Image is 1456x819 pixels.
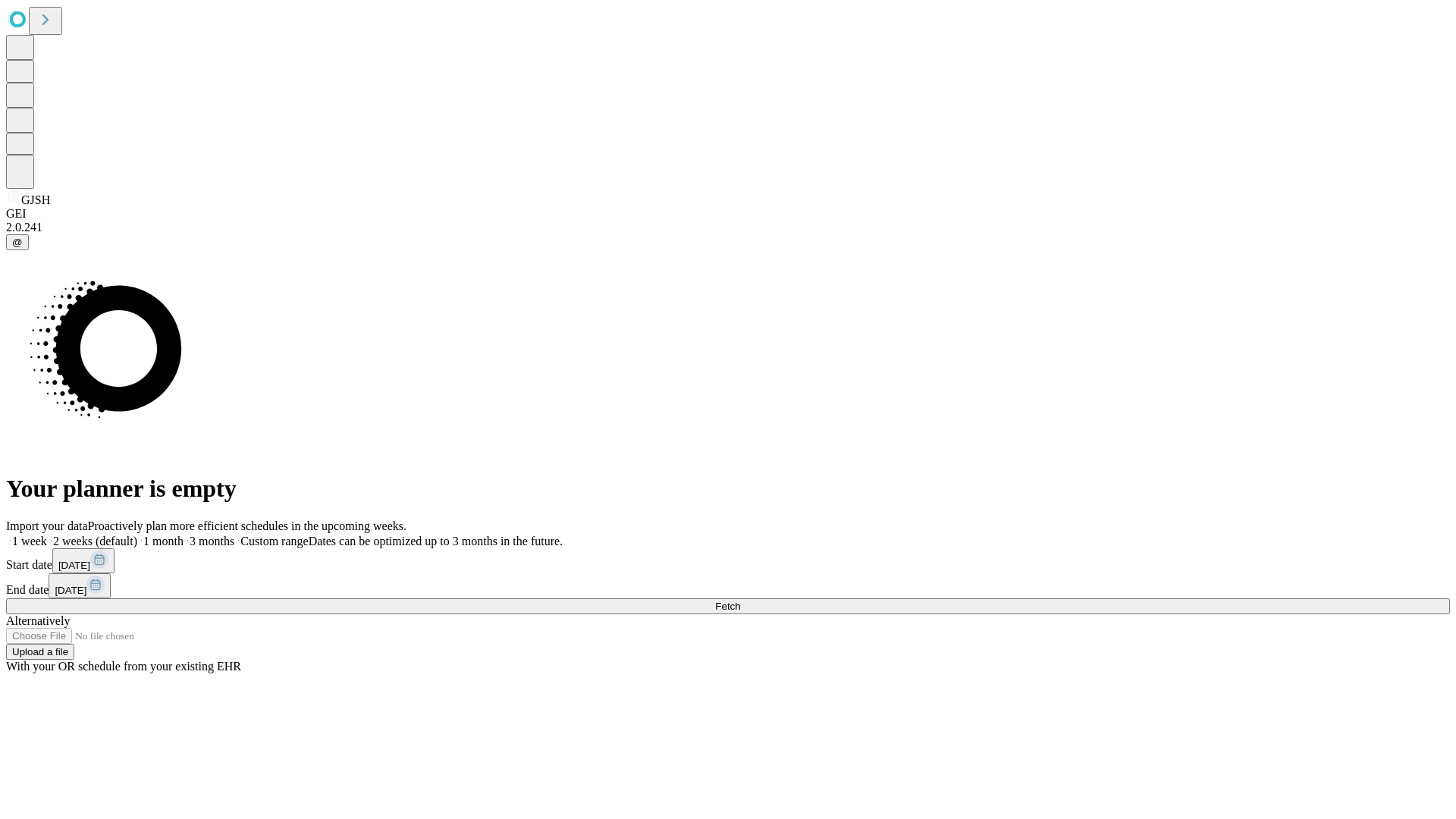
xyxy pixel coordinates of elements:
div: 2.0.241 [6,221,1450,234]
span: Alternatively [6,614,70,627]
span: 1 week [12,535,47,548]
button: @ [6,234,29,250]
span: Custom range [240,535,308,548]
button: [DATE] [49,573,111,598]
div: GEI [6,207,1450,221]
h1: Your planner is empty [6,475,1450,503]
span: Proactively plan more efficient schedules in the upcoming weeks. [88,519,406,532]
button: Fetch [6,598,1450,614]
span: Import your data [6,519,88,532]
span: 2 weeks (default) [53,535,137,548]
span: GJSH [21,193,50,206]
span: [DATE] [58,560,90,571]
span: With your OR schedule from your existing EHR [6,660,241,673]
span: Dates can be optimized up to 3 months in the future. [309,535,563,548]
button: [DATE] [52,548,115,573]
span: 3 months [190,535,234,548]
span: 1 month [143,535,184,548]
span: Fetch [715,601,740,612]
button: Upload a file [6,644,74,660]
span: @ [12,237,23,248]
span: [DATE] [55,585,86,596]
div: Start date [6,548,1450,573]
div: End date [6,573,1450,598]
